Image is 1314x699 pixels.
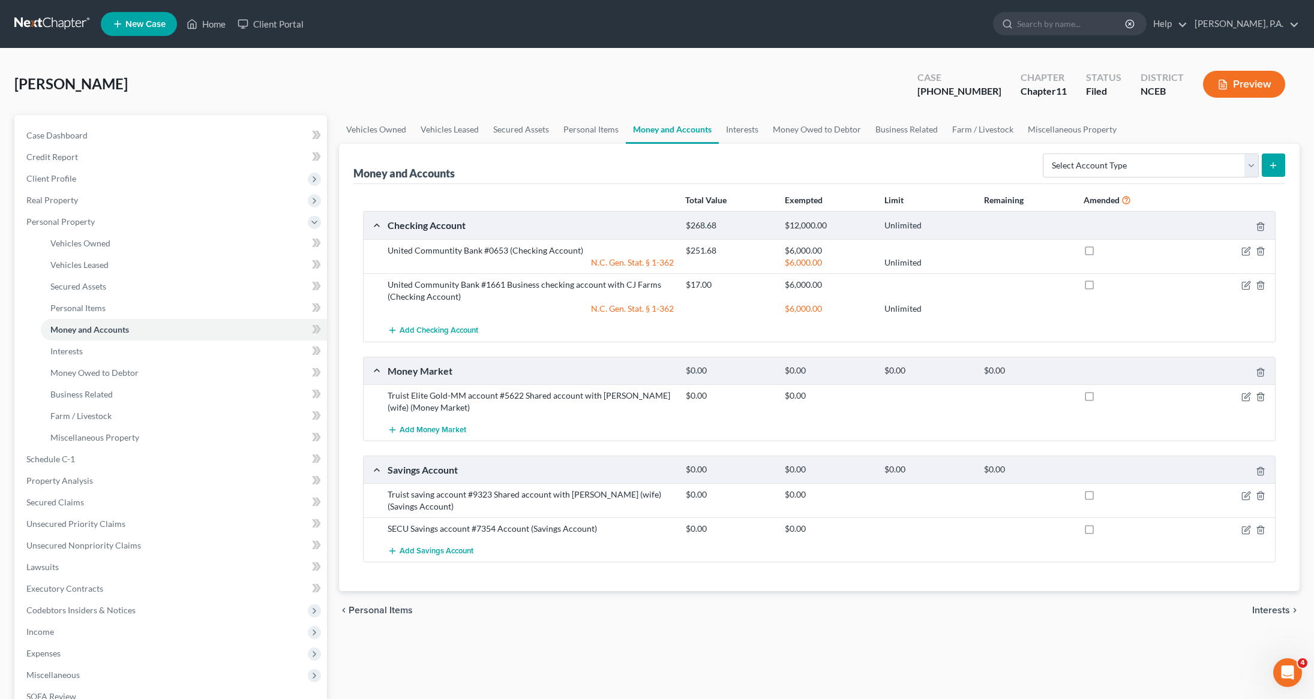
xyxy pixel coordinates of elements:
button: Home [209,5,232,28]
div: Unlimited [878,303,978,315]
div: [PHONE_NUMBER] [917,85,1001,98]
span: 11 [1056,85,1067,97]
iframe: Intercom live chat [1273,658,1302,687]
button: Emoji picker [19,393,28,402]
div: In the meantime, these articles might help: [19,82,187,105]
a: Home [181,13,232,35]
span: Credit Report [26,152,78,162]
a: Unsecured Nonpriority Claims [17,535,327,556]
span: Income [26,626,54,637]
div: $12,000.00 [779,220,878,231]
strong: Limit [884,195,904,205]
a: Vehicles Owned [41,233,327,254]
div: $0.00 [680,365,779,376]
a: Farm / Livestock [41,405,327,427]
div: Hi [PERSON_NAME]! We are investigating this for you now. I will report back! [10,261,197,311]
a: Vehicles Owned [339,115,413,144]
div: Operator says… [10,113,230,261]
div: $0.00 [779,390,878,402]
span: Interests [1252,605,1290,615]
a: Money and Accounts [626,115,719,144]
span: Add Savings Account [400,546,473,556]
span: Property Analysis [26,475,93,486]
i: chevron_left [339,605,349,615]
span: Miscellaneous Property [50,432,139,442]
div: Operator says… [10,74,230,113]
span: Executory Contracts [26,583,103,593]
span: Miscellaneous [26,670,80,680]
div: Status [1086,71,1121,85]
span: Personal Items [349,605,413,615]
button: Gif picker [38,393,47,402]
div: $0.00 [779,365,878,376]
div: Hi [PERSON_NAME]! We are investigating this for you now. I will report back! [19,269,187,304]
span: Unsecured Nonpriority Claims [26,540,141,550]
div: $0.00 [878,464,978,475]
img: Profile image for Operator [10,227,29,246]
div: Chapter [1021,85,1067,98]
strong: Exempted [785,195,823,205]
div: Lindsey says… [10,312,230,406]
strong: Download & Print Forms/Schedules [49,188,133,210]
div: Unlimited [878,257,978,269]
div: $0.00 [978,365,1078,376]
div: $251.68 [680,245,779,257]
div: Amendments [37,146,230,177]
a: Personal Items [556,115,626,144]
span: Secured Assets [50,281,106,291]
span: Expenses [26,648,61,658]
div: Hi [PERSON_NAME]! I am reporting this to our dev team as we should be populating that client port... [19,319,187,378]
span: Add Money Market [400,425,466,435]
span: Case Dashboard [26,130,88,140]
a: Property Analysis [17,470,327,492]
span: Business Related [50,389,113,399]
span: Farm / Livestock [50,411,112,421]
a: Personal Items [41,297,327,319]
div: Case [917,71,1001,85]
div: Truist saving account #9323 Shared account with [PERSON_NAME] (wife) (Savings Account) [382,489,680,513]
button: Add Savings Account [388,540,473,562]
div: Filed [1086,85,1121,98]
span: Money Owed to Debtor [50,367,139,378]
button: go back [8,5,31,28]
a: Secured Assets [41,276,327,297]
textarea: Message… [10,367,230,388]
strong: All Cases View [49,125,118,134]
button: Add Money Market [388,418,466,441]
span: Client Profile [26,173,76,183]
span: New Case [125,20,166,29]
img: Profile image for Operator [34,7,53,26]
div: United Community Bank #1661 Business checking account with CJ Farms (Checking Account) [382,279,680,303]
div: Truist Elite Gold-MM account #5622 Shared account with [PERSON_NAME] (wife) (Money Market) [382,390,680,414]
span: Add Checking Account [400,326,478,336]
span: More in the Help Center [83,231,196,242]
a: Farm / Livestock [945,115,1021,144]
div: NCEB [1141,85,1184,98]
input: Search by name... [1017,13,1127,35]
div: $6,000.00 [779,279,878,291]
strong: Remaining [984,195,1024,205]
span: Personal Property [26,216,95,227]
a: [PERSON_NAME], P.A. [1189,13,1299,35]
a: Help [1147,13,1187,35]
div: In the meantime, these articles might help: [10,74,197,112]
div: $0.00 [680,523,779,535]
div: District [1141,71,1184,85]
span: Unsecured Priority Claims [26,519,125,529]
button: chevron_left Personal Items [339,605,413,615]
a: Business Related [41,384,327,405]
span: Codebtors Insiders & Notices [26,605,136,615]
div: Hi [PERSON_NAME]! I am reporting this to our dev team as we should be populating that client port... [10,312,197,385]
div: $0.00 [878,365,978,376]
span: [PERSON_NAME] [14,75,128,92]
button: Interests chevron_right [1252,605,1300,615]
div: $0.00 [680,489,779,501]
strong: Total Value [685,195,727,205]
a: Lawsuits [17,556,327,578]
a: Secured Assets [486,115,556,144]
button: Upload attachment [57,393,67,402]
a: Interests [41,341,327,362]
a: Miscellaneous Property [1021,115,1124,144]
span: Schedule C-1 [26,454,75,464]
a: More in the Help Center [37,222,230,251]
